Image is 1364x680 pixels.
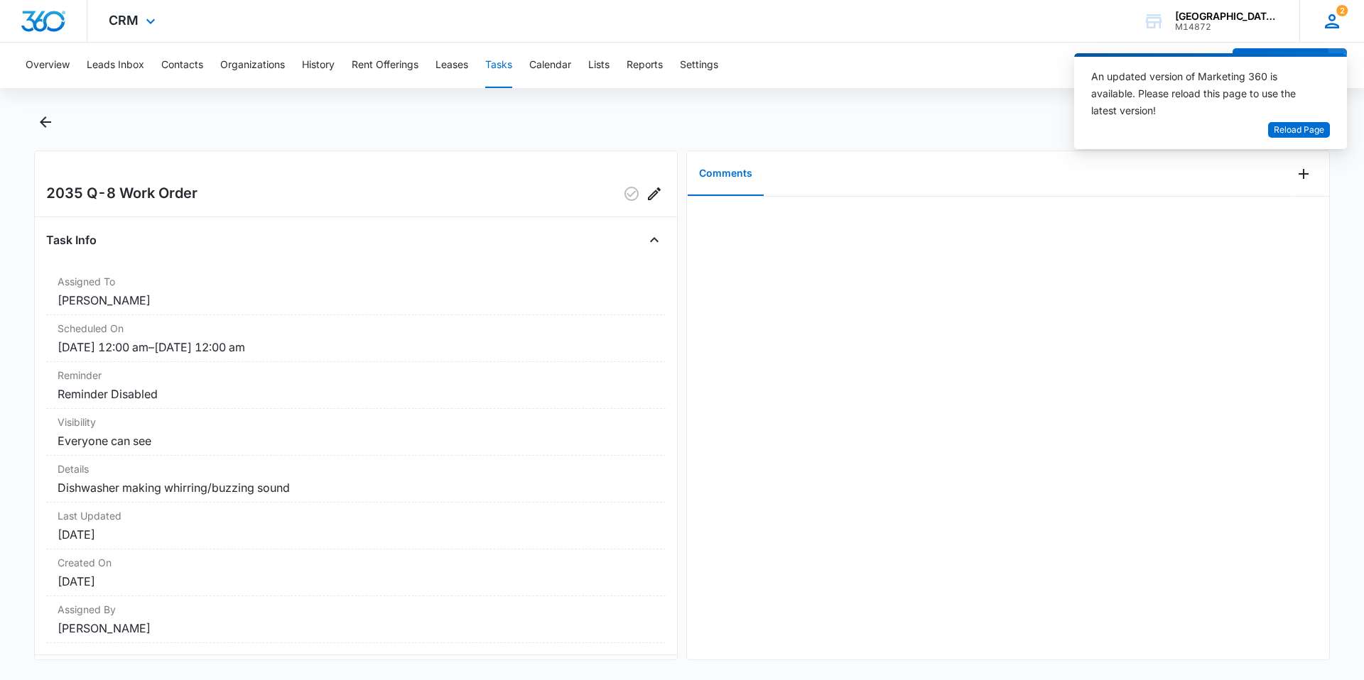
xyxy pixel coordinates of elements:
div: Assigned To[PERSON_NAME] [46,268,666,315]
div: account name [1175,11,1279,22]
dd: Reminder Disabled [58,385,654,402]
button: Leads Inbox [87,43,144,88]
button: Organizations [220,43,285,88]
div: VisibilityEveryone can see [46,409,666,456]
dt: Assigned By [58,602,654,617]
div: An updated version of Marketing 360 is available. Please reload this page to use the latest version! [1091,68,1313,119]
dt: Scheduled On [58,321,654,336]
button: Calendar [529,43,571,88]
dd: Dishwasher making whirring/buzzing sound [58,479,654,496]
dd: [PERSON_NAME] [58,292,654,309]
button: Leases [435,43,468,88]
dd: [DATE] [58,573,654,590]
div: Assigned By[PERSON_NAME] [46,596,666,643]
dd: [PERSON_NAME] [58,620,654,637]
dt: Visibility [58,415,654,429]
button: Edit [643,182,666,205]
button: Reload Page [1268,122,1330,138]
span: Reload Page [1274,124,1324,137]
dt: Created On [58,555,654,570]
div: DetailsDishwasher making whirring/buzzing sound [46,456,666,503]
span: 2 [1336,5,1348,16]
button: Add Contact [1233,48,1328,82]
button: Rent Offerings [352,43,418,88]
dt: Reminder [58,368,654,383]
div: notifications count [1336,5,1348,16]
dt: Last Updated [58,508,654,523]
div: ReminderReminder Disabled [46,362,666,409]
button: Contacts [161,43,203,88]
button: History [302,43,335,88]
button: Close [643,229,666,251]
dd: [DATE] [58,526,654,543]
div: Scheduled On[DATE] 12:00 am–[DATE] 12:00 am [46,315,666,362]
button: Comments [688,152,764,196]
span: CRM [109,13,139,28]
button: Reports [627,43,663,88]
dd: Everyone can see [58,432,654,449]
dt: Details [58,461,654,476]
h2: 2035 Q-8 Work Order [46,182,197,205]
dd: [DATE] 12:00 am – [DATE] 12:00 am [58,339,654,356]
div: Last Updated[DATE] [46,503,666,549]
dt: Assigned To [58,274,654,289]
h4: Task Info [46,231,97,248]
div: Created On[DATE] [46,549,666,596]
button: Add Comment [1292,163,1315,185]
button: Settings [680,43,718,88]
button: Overview [26,43,70,88]
div: account id [1175,22,1279,32]
button: Back [34,111,56,133]
button: Tasks [485,43,512,88]
button: Lists [588,43,610,88]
